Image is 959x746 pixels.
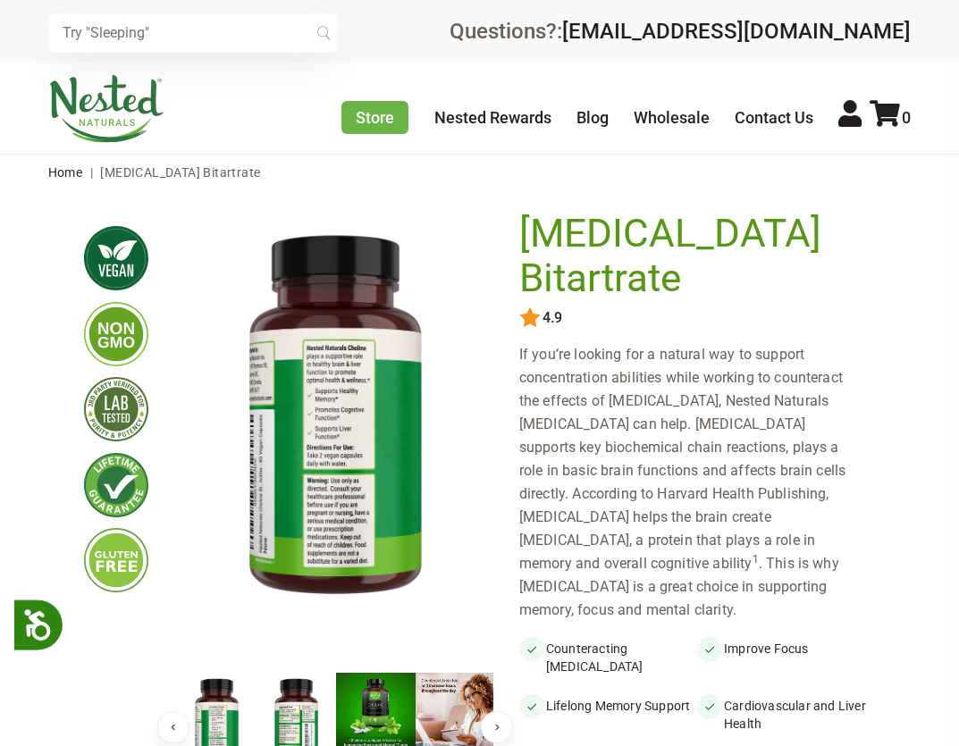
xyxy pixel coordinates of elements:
sup: 1 [753,553,759,566]
button: Next [481,711,513,743]
img: gmofree [84,302,148,366]
img: Choline Bitartrate [177,212,493,624]
li: Counteracting [MEDICAL_DATA] [519,636,697,679]
h1: [MEDICAL_DATA] Bitartrate [519,212,867,300]
input: Try "Sleeping" [48,13,338,53]
a: Blog [576,108,609,127]
img: thirdpartytested [84,377,148,441]
img: vegan [84,226,148,290]
img: Nested Naturals [48,75,164,143]
span: [MEDICAL_DATA] Bitartrate [100,165,260,180]
span: 4.9 [541,310,562,326]
button: Previous [157,711,189,743]
a: Nested Rewards [434,108,551,127]
a: 0 [870,108,911,127]
li: Cardiovascular and Liver Health [697,693,875,736]
li: Improve Focus [697,636,875,679]
img: glutenfree [84,528,148,592]
a: [EMAIL_ADDRESS][DOMAIN_NAME] [562,19,911,44]
div: Questions?: [450,21,911,42]
img: lifetimeguarantee [84,453,148,517]
span: | [86,165,97,180]
span: 0 [902,108,911,127]
a: Home [48,165,83,180]
nav: breadcrumbs [48,155,912,190]
a: Contact Us [735,108,813,127]
li: Lifelong Memory Support [519,693,697,736]
a: Wholesale [634,108,710,127]
div: If you’re looking for a natural way to support concentration abilities while working to counterac... [519,343,876,622]
a: Store [341,101,408,134]
img: star.svg [519,307,541,329]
